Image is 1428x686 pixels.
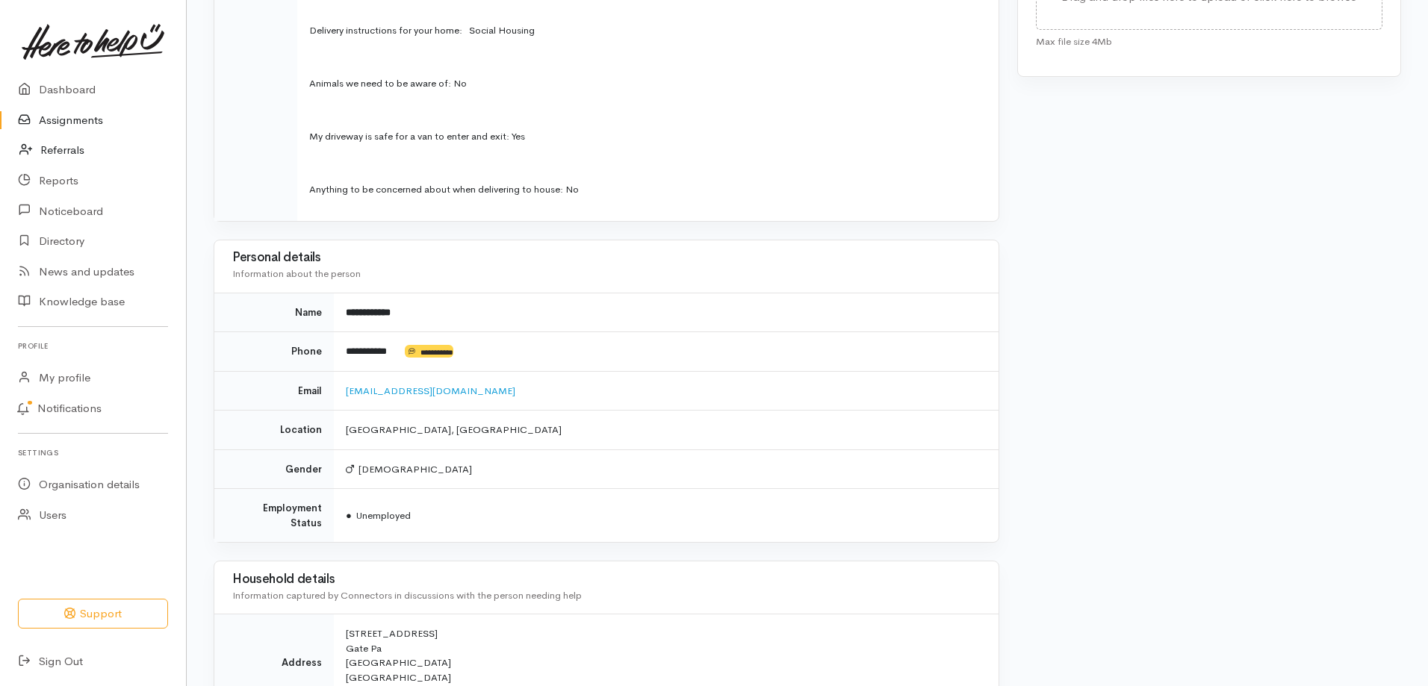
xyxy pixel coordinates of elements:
a: [EMAIL_ADDRESS][DOMAIN_NAME] [346,384,515,397]
td: [GEOGRAPHIC_DATA], [GEOGRAPHIC_DATA] [334,411,999,450]
td: Name [214,293,334,332]
td: Location [214,411,334,450]
span: ● [346,509,352,522]
td: Employment Status [214,489,334,543]
span: Information captured by Connectors in discussions with the person needing help [232,589,582,602]
span: [DEMOGRAPHIC_DATA] [346,463,472,475]
span: Unemployed [346,509,411,522]
td: Phone [214,332,334,372]
div: Max file size 4Mb [1036,30,1382,49]
td: Email [214,371,334,411]
h3: Personal details [232,251,981,265]
h6: Profile [18,336,168,356]
p: My driveway is safe for a van to enter and exit: Yes [309,129,1090,144]
span: Information about the person [232,267,361,280]
h6: Settings [18,443,168,463]
p: Anything to be concerned about when delivering to house: No [309,182,1090,197]
button: Support [18,599,168,629]
td: Gender [214,449,334,489]
h3: Household details [232,573,981,587]
p: Animals we need to be aware of: No [309,76,1090,91]
p: Delivery instructions for your home: Social Housing [309,23,1090,38]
